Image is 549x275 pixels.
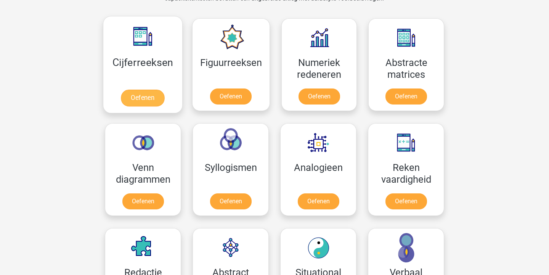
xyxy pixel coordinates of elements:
a: Oefenen [385,88,427,105]
a: Oefenen [122,193,164,209]
a: Oefenen [121,90,164,106]
a: Oefenen [385,193,427,209]
a: Oefenen [299,88,340,105]
a: Oefenen [210,88,252,105]
a: Oefenen [210,193,252,209]
a: Oefenen [298,193,339,209]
